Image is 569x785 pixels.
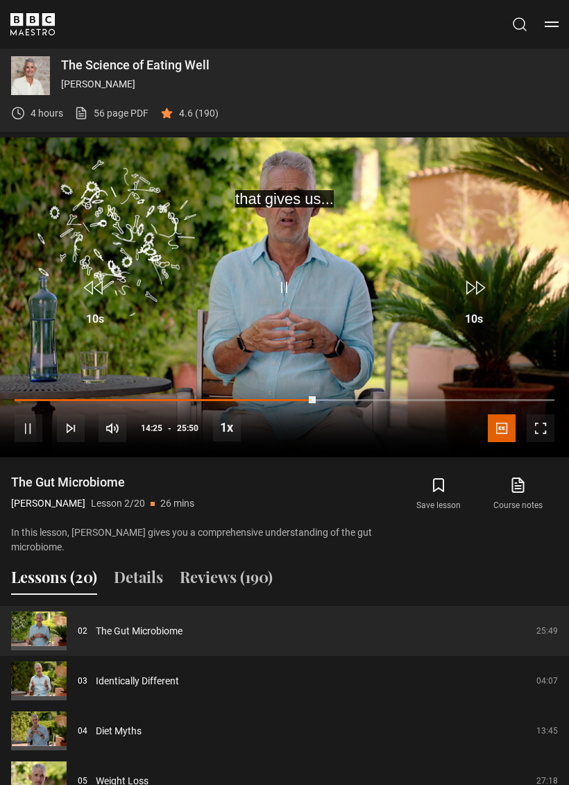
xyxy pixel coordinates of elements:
[11,496,85,511] p: [PERSON_NAME]
[399,474,478,514] button: Save lesson
[545,17,559,31] button: Toggle navigation
[141,416,162,441] span: 14:25
[213,414,241,441] button: Playback Rate
[31,106,63,121] p: 4 hours
[180,566,273,595] button: Reviews (190)
[61,59,558,71] p: The Science of Eating Well
[488,414,516,442] button: Captions
[99,414,126,442] button: Mute
[57,414,85,442] button: Next Lesson
[96,624,182,639] a: The Gut Microbiome
[96,674,179,689] a: Identically Different
[527,414,554,442] button: Fullscreen
[96,724,142,738] a: Diet Myths
[114,566,163,595] button: Details
[15,399,554,402] div: Progress Bar
[10,13,55,35] svg: BBC Maestro
[479,474,558,514] a: Course notes
[91,496,145,511] p: Lesson 2/20
[168,423,171,433] span: -
[15,414,42,442] button: Pause
[179,106,219,121] p: 4.6 (190)
[11,525,388,555] p: In this lesson, [PERSON_NAME] gives you a comprehensive understanding of the gut microbiome.
[61,77,558,92] p: [PERSON_NAME]
[177,416,198,441] span: 25:50
[74,106,148,121] a: 56 page PDF
[11,566,97,595] button: Lessons (20)
[11,474,194,491] h1: The Gut Microbiome
[160,496,194,511] p: 26 mins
